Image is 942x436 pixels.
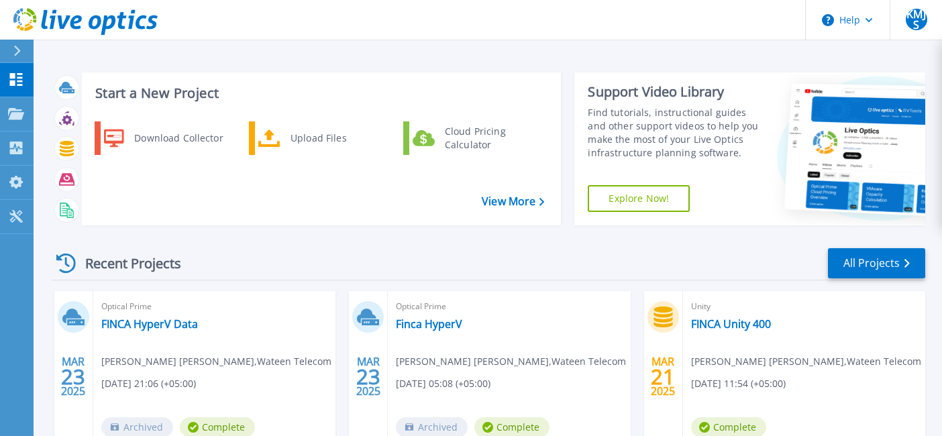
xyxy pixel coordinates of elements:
[588,185,690,212] a: Explore Now!
[651,371,675,382] span: 21
[396,317,462,331] a: Finca HyperV
[95,86,544,101] h3: Start a New Project
[127,125,229,152] div: Download Collector
[95,121,232,155] a: Download Collector
[691,317,771,331] a: FINCA Unity 400
[588,106,763,160] div: Find tutorials, instructional guides and other support videos to help you make the most of your L...
[403,121,541,155] a: Cloud Pricing Calculator
[691,299,917,314] span: Unity
[438,125,537,152] div: Cloud Pricing Calculator
[60,352,86,401] div: MAR 2025
[356,371,380,382] span: 23
[588,83,763,101] div: Support Video Library
[284,125,383,152] div: Upload Files
[828,248,925,278] a: All Projects
[906,9,927,30] span: KMJS
[356,352,381,401] div: MAR 2025
[396,354,626,369] span: [PERSON_NAME] [PERSON_NAME] , Wateen Telecom
[101,299,327,314] span: Optical Prime
[52,247,199,280] div: Recent Projects
[101,376,196,391] span: [DATE] 21:06 (+05:00)
[650,352,676,401] div: MAR 2025
[101,317,198,331] a: FINCA HyperV Data
[101,354,331,369] span: [PERSON_NAME] [PERSON_NAME] , Wateen Telecom
[691,376,786,391] span: [DATE] 11:54 (+05:00)
[691,354,921,369] span: [PERSON_NAME] [PERSON_NAME] , Wateen Telecom
[249,121,386,155] a: Upload Files
[396,376,490,391] span: [DATE] 05:08 (+05:00)
[396,299,622,314] span: Optical Prime
[482,195,544,208] a: View More
[61,371,85,382] span: 23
